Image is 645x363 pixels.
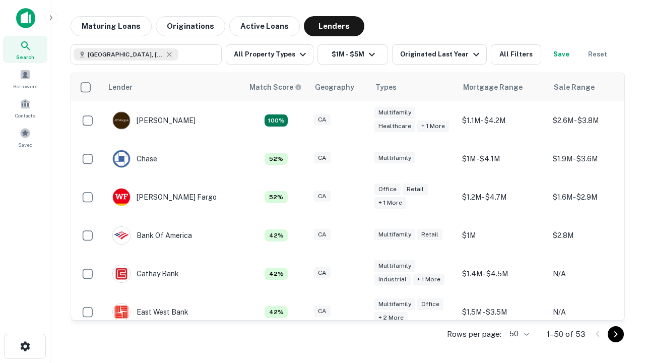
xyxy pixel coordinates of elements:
[374,120,415,132] div: Healthcare
[457,178,548,216] td: $1.2M - $4.7M
[457,293,548,331] td: $1.5M - $3.5M
[369,73,457,101] th: Types
[15,111,35,119] span: Contacts
[554,81,595,93] div: Sale Range
[457,140,548,178] td: $1M - $4.1M
[229,16,300,36] button: Active Loans
[71,16,152,36] button: Maturing Loans
[3,124,47,151] a: Saved
[265,306,288,318] div: Matching Properties: 4, hasApolloMatch: undefined
[374,229,415,240] div: Multifamily
[265,268,288,280] div: Matching Properties: 4, hasApolloMatch: undefined
[413,274,444,285] div: + 1 more
[265,229,288,241] div: Matching Properties: 4, hasApolloMatch: undefined
[309,73,369,101] th: Geography
[608,326,624,342] button: Go to next page
[374,298,415,310] div: Multifamily
[265,114,288,127] div: Matching Properties: 17, hasApolloMatch: undefined
[315,81,354,93] div: Geography
[400,48,482,60] div: Originated Last Year
[314,152,331,164] div: CA
[417,120,449,132] div: + 1 more
[314,191,331,202] div: CA
[265,153,288,165] div: Matching Properties: 5, hasApolloMatch: undefined
[457,101,548,140] td: $1.1M - $4.2M
[545,44,577,65] button: Save your search to get updates of matches that match your search criteria.
[403,184,428,195] div: Retail
[3,94,47,122] a: Contacts
[548,293,638,331] td: N/A
[112,226,192,245] div: Bank Of America
[102,73,243,101] th: Lender
[375,81,397,93] div: Types
[314,306,331,317] div: CA
[374,197,406,209] div: + 1 more
[314,229,331,240] div: CA
[112,303,188,321] div: East West Bank
[16,8,35,28] img: capitalize-icon.png
[156,16,225,36] button: Originations
[112,265,179,283] div: Cathay Bank
[108,81,133,93] div: Lender
[547,328,586,340] p: 1–50 of 53
[374,312,408,324] div: + 2 more
[505,327,531,341] div: 50
[113,112,130,129] img: picture
[582,44,614,65] button: Reset
[317,44,388,65] button: $1M - $5M
[548,73,638,101] th: Sale Range
[374,260,415,272] div: Multifamily
[392,44,487,65] button: Originated Last Year
[3,36,47,63] a: Search
[113,189,130,206] img: picture
[491,44,541,65] button: All Filters
[304,16,364,36] button: Lenders
[374,274,411,285] div: Industrial
[113,304,130,321] img: picture
[457,73,548,101] th: Mortgage Range
[417,298,443,310] div: Office
[113,227,130,244] img: picture
[112,150,157,168] div: Chase
[548,140,638,178] td: $1.9M - $3.6M
[447,328,501,340] p: Rows per page:
[417,229,442,240] div: Retail
[457,255,548,293] td: $1.4M - $4.5M
[548,255,638,293] td: N/A
[463,81,523,93] div: Mortgage Range
[265,191,288,203] div: Matching Properties: 5, hasApolloMatch: undefined
[88,50,163,59] span: [GEOGRAPHIC_DATA], [GEOGRAPHIC_DATA], [GEOGRAPHIC_DATA]
[18,141,33,149] span: Saved
[13,82,37,90] span: Borrowers
[3,65,47,92] a: Borrowers
[249,82,300,93] h6: Match Score
[112,188,217,206] div: [PERSON_NAME] Fargo
[548,101,638,140] td: $2.6M - $3.8M
[226,44,313,65] button: All Property Types
[16,53,34,61] span: Search
[112,111,196,130] div: [PERSON_NAME]
[113,265,130,282] img: picture
[314,114,331,126] div: CA
[374,184,401,195] div: Office
[548,178,638,216] td: $1.6M - $2.9M
[457,216,548,255] td: $1M
[548,216,638,255] td: $2.8M
[249,82,302,93] div: Capitalize uses an advanced AI algorithm to match your search with the best lender. The match sco...
[113,150,130,167] img: picture
[374,107,415,118] div: Multifamily
[243,73,309,101] th: Capitalize uses an advanced AI algorithm to match your search with the best lender. The match sco...
[374,152,415,164] div: Multifamily
[314,267,331,279] div: CA
[595,250,645,298] iframe: Chat Widget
